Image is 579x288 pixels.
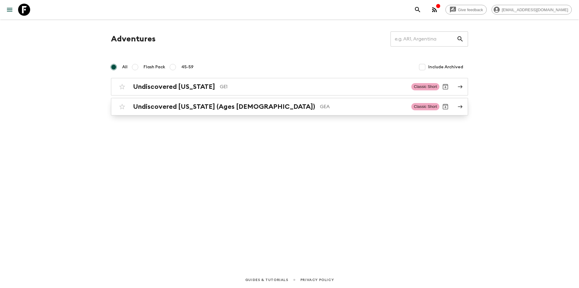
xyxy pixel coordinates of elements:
button: search adventures [412,4,424,16]
p: GEA [320,103,407,110]
a: Guides & Tutorials [245,277,288,283]
h2: Undiscovered [US_STATE] (Ages [DEMOGRAPHIC_DATA]) [133,103,315,111]
button: Archive [439,81,451,93]
p: GE1 [220,83,407,90]
a: Undiscovered [US_STATE] (Ages [DEMOGRAPHIC_DATA])GEAClassic ShortArchive [111,98,468,115]
a: Privacy Policy [300,277,334,283]
button: menu [4,4,16,16]
span: [EMAIL_ADDRESS][DOMAIN_NAME] [498,8,571,12]
input: e.g. AR1, Argentina [391,31,457,47]
button: Archive [439,101,451,113]
span: Classic Short [411,103,439,110]
span: Flash Pack [144,64,165,70]
a: Undiscovered [US_STATE]GE1Classic ShortArchive [111,78,468,95]
h2: Undiscovered [US_STATE] [133,83,215,91]
div: [EMAIL_ADDRESS][DOMAIN_NAME] [492,5,572,15]
h1: Adventures [111,33,156,45]
span: Give feedback [455,8,486,12]
span: All [122,64,128,70]
span: 45-59 [181,64,194,70]
a: Give feedback [445,5,487,15]
span: Classic Short [411,83,439,90]
span: Include Archived [428,64,463,70]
